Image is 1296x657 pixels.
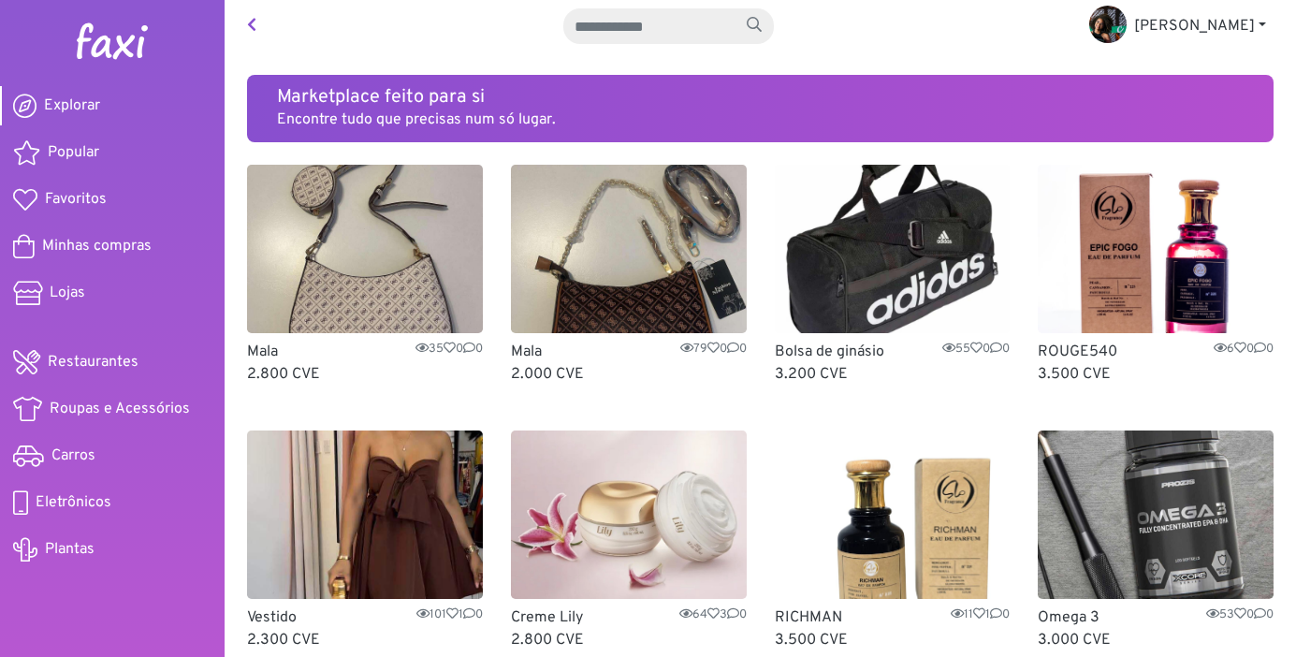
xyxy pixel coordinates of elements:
[36,491,111,514] span: Eletrônicos
[247,606,483,629] p: Vestido
[1038,431,1274,599] img: Omega 3
[679,606,747,624] span: 64 3 0
[775,431,1011,651] a: RICHMAN RICHMAN1110 3.500 CVE
[277,86,1244,109] h5: Marketplace feito para si
[247,431,483,651] a: Vestido Vestido10110 2.300 CVE
[48,351,138,373] span: Restaurantes
[1038,341,1274,363] p: ROUGE540
[511,606,747,629] p: Creme Lily
[1134,17,1255,36] span: [PERSON_NAME]
[415,341,483,358] span: 35 0 0
[775,341,1011,363] p: Bolsa de ginásio
[247,341,483,363] p: Mala
[1074,7,1281,45] a: [PERSON_NAME]
[951,606,1010,624] span: 11 1 0
[1038,165,1274,333] img: ROUGE540
[942,341,1010,358] span: 55 0 0
[775,629,1011,651] p: 3.500 CVE
[1038,629,1274,651] p: 3.000 CVE
[1206,606,1274,624] span: 53 0 0
[775,165,1011,333] img: Bolsa de ginásio
[247,629,483,651] p: 2.300 CVE
[247,165,483,333] img: Mala
[511,363,747,386] p: 2.000 CVE
[247,165,483,386] a: Mala Mala3500 2.800 CVE
[775,165,1011,386] a: Bolsa de ginásio Bolsa de ginásio5500 3.200 CVE
[511,431,747,599] img: Creme Lily
[45,538,95,561] span: Plantas
[416,606,483,624] span: 101 1 0
[1038,363,1274,386] p: 3.500 CVE
[50,282,85,304] span: Lojas
[247,431,483,599] img: Vestido
[511,165,747,333] img: Mala
[775,431,1011,599] img: RICHMAN
[45,188,107,211] span: Favoritos
[1038,606,1274,629] p: Omega 3
[1038,165,1274,386] a: ROUGE540 ROUGE540600 3.500 CVE
[511,629,747,651] p: 2.800 CVE
[247,363,483,386] p: 2.800 CVE
[48,141,99,164] span: Popular
[277,109,1244,131] p: Encontre tudo que precisas num só lugar.
[51,445,95,467] span: Carros
[42,235,152,257] span: Minhas compras
[511,165,747,386] a: Mala Mala7900 2.000 CVE
[511,341,747,363] p: Mala
[44,95,100,117] span: Explorar
[50,398,190,420] span: Roupas e Acessórios
[1038,431,1274,651] a: Omega 3 Omega 35300 3.000 CVE
[775,606,1011,629] p: RICHMAN
[680,341,747,358] span: 79 0 0
[511,431,747,651] a: Creme Lily Creme Lily6430 2.800 CVE
[775,363,1011,386] p: 3.200 CVE
[1214,341,1274,358] span: 6 0 0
